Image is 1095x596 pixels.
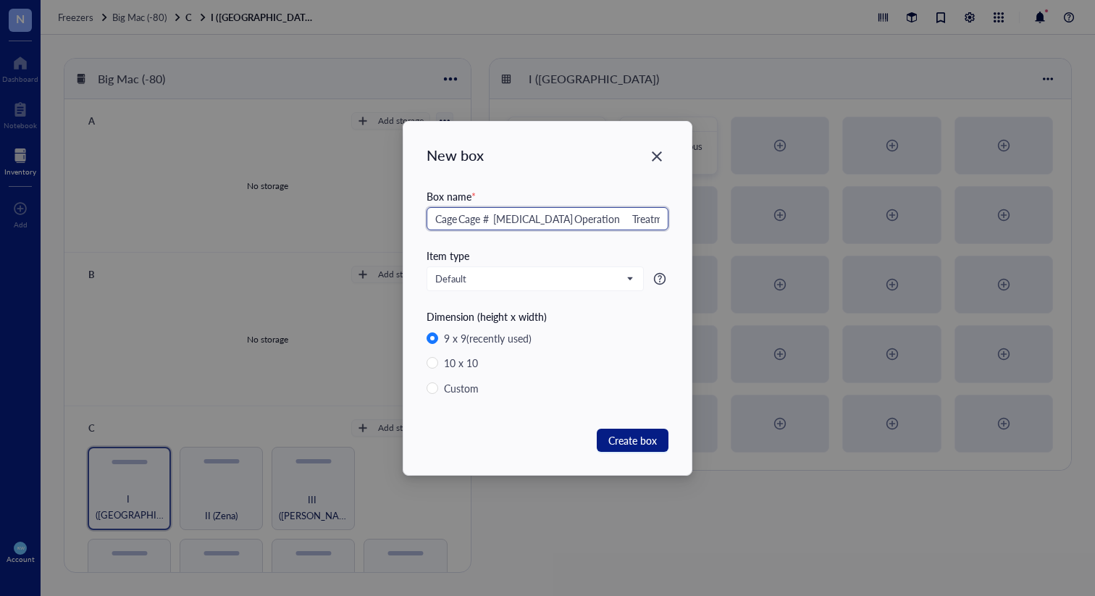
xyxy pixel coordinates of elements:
button: Close [645,145,668,168]
div: Custom [444,380,479,396]
span: Default [435,272,632,285]
div: Box name [427,188,668,204]
span: Close [645,148,668,165]
div: 9 x 9 (recently used) [444,330,532,346]
div: New box [427,145,668,165]
input: e.g. DNA protein [427,207,668,230]
div: Dimension (height x width) [427,309,668,324]
div: Item type [427,248,668,264]
span: Create box [608,432,657,448]
button: Create box [597,429,668,452]
div: 10 x 10 [444,355,478,371]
